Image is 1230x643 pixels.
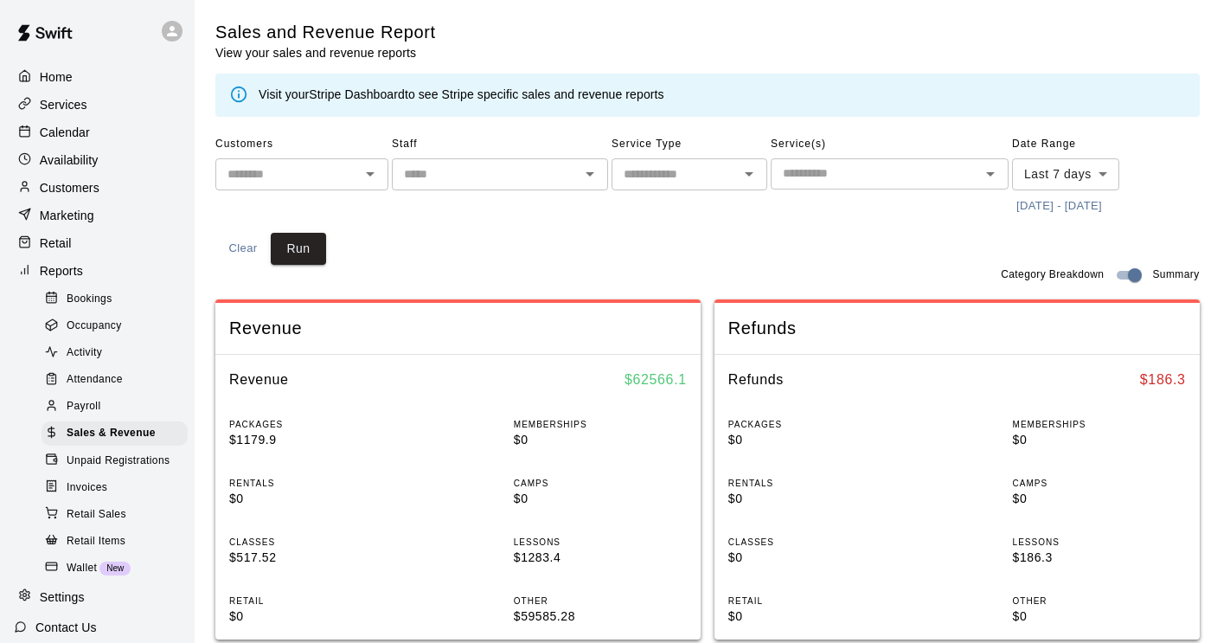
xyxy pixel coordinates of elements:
button: Open [358,162,382,186]
span: Bookings [67,291,112,308]
a: Stripe Dashboard [309,87,405,101]
div: Bookings [42,287,188,312]
p: $0 [514,431,687,449]
button: Run [271,233,326,265]
p: Reports [40,262,83,280]
span: Attendance [67,371,123,389]
span: Activity [67,344,102,362]
p: Calendar [40,124,90,141]
span: Service Type [612,131,767,158]
p: PACKAGES [728,418,901,431]
div: Invoices [42,476,188,500]
p: RENTALS [728,477,901,490]
p: CLASSES [229,536,402,549]
a: WalletNew [42,555,195,582]
div: Occupancy [42,314,188,338]
div: Activity [42,341,188,365]
span: Revenue [229,317,687,340]
div: Attendance [42,368,188,392]
a: Invoices [42,474,195,501]
div: WalletNew [42,556,188,581]
p: $1283.4 [514,549,687,567]
span: Sales & Revenue [67,425,156,442]
span: Staff [392,131,608,158]
span: Payroll [67,398,100,415]
span: Retail Items [67,533,125,550]
a: Services [14,92,181,118]
span: Refunds [728,317,1186,340]
p: CAMPS [1013,477,1186,490]
p: Availability [40,151,99,169]
span: Service(s) [771,131,1009,158]
span: New [99,563,131,573]
a: Unpaid Registrations [42,447,195,474]
a: Home [14,64,181,90]
p: PACKAGES [229,418,402,431]
p: Retail [40,235,72,252]
button: Clear [215,233,271,265]
p: MEMBERSHIPS [514,418,687,431]
a: Occupancy [42,312,195,339]
p: Contact Us [35,619,97,636]
a: Marketing [14,203,181,228]
div: Last 7 days [1012,158,1119,190]
p: Marketing [40,207,94,224]
p: $0 [229,490,402,508]
p: Services [40,96,87,113]
span: Wallet [67,560,97,577]
a: Activity [42,340,195,367]
p: OTHER [514,595,687,608]
p: LESSONS [1013,536,1186,549]
button: Open [978,162,1003,186]
h6: Refunds [728,369,784,391]
p: $0 [514,490,687,508]
p: $59585.28 [514,608,687,626]
p: $186.3 [1013,549,1186,567]
p: $1179.9 [229,431,402,449]
button: Open [578,162,602,186]
p: $0 [728,431,901,449]
p: Customers [40,179,99,196]
h6: $ 62566.1 [625,369,687,391]
p: $0 [1013,608,1186,626]
p: $0 [1013,490,1186,508]
a: Reports [14,258,181,284]
p: RETAIL [229,595,402,608]
span: Customers [215,131,388,158]
h6: $ 186.3 [1140,369,1186,391]
span: Date Range [1012,131,1163,158]
a: Customers [14,175,181,201]
a: Bookings [42,286,195,312]
span: Summary [1152,267,1199,284]
p: MEMBERSHIPS [1013,418,1186,431]
a: Retail [14,230,181,256]
div: Settings [14,584,181,610]
p: RENTALS [229,477,402,490]
a: Availability [14,147,181,173]
div: Unpaid Registrations [42,449,188,473]
p: $0 [728,549,901,567]
p: $0 [728,490,901,508]
a: Calendar [14,119,181,145]
p: OTHER [1013,595,1186,608]
div: Payroll [42,395,188,419]
p: $0 [229,608,402,626]
p: View your sales and revenue reports [215,44,436,61]
a: Attendance [42,367,195,394]
p: $0 [728,608,901,626]
p: Settings [40,588,85,606]
span: Unpaid Registrations [67,453,170,470]
span: Category Breakdown [1001,267,1104,284]
p: $0 [1013,431,1186,449]
span: Retail Sales [67,506,126,524]
a: Sales & Revenue [42,421,195,447]
a: Retail Items [42,528,195,555]
div: Retail Items [42,530,188,554]
button: Open [737,162,761,186]
a: Retail Sales [42,501,195,528]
